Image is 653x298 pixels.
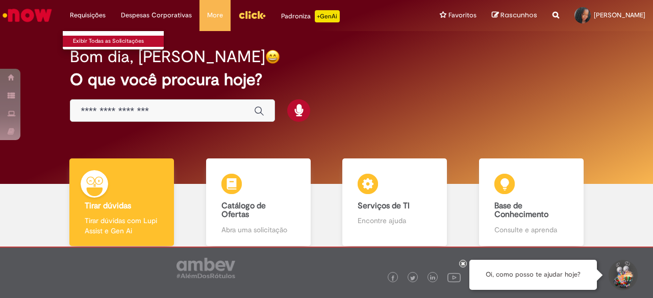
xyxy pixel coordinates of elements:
[121,10,192,20] span: Despesas Corporativas
[494,225,568,235] p: Consulte e aprenda
[326,158,463,247] a: Serviços de TI Encontre ajuda
[85,201,131,211] b: Tirar dúvidas
[281,10,340,22] div: Padroniza
[177,258,235,278] img: logo_footer_ambev_rotulo_gray.png
[492,11,537,20] a: Rascunhos
[358,201,410,211] b: Serviços de TI
[63,36,175,47] a: Exibir Todas as Solicitações
[315,10,340,22] p: +GenAi
[358,215,432,226] p: Encontre ajuda
[221,201,266,220] b: Catálogo de Ofertas
[54,158,190,247] a: Tirar dúvidas Tirar dúvidas com Lupi Assist e Gen Ai
[469,260,597,290] div: Oi, como posso te ajudar hoje?
[70,48,265,66] h2: Bom dia, [PERSON_NAME]
[70,71,583,89] h2: O que você procura hoje?
[463,158,600,247] a: Base de Conhecimento Consulte e aprenda
[430,275,435,281] img: logo_footer_linkedin.png
[62,31,164,50] ul: Requisições
[238,7,266,22] img: click_logo_yellow_360x200.png
[207,10,223,20] span: More
[190,158,327,247] a: Catálogo de Ofertas Abra uma solicitação
[448,10,476,20] span: Favoritos
[390,276,395,281] img: logo_footer_facebook.png
[494,201,548,220] b: Base de Conhecimento
[607,260,638,290] button: Iniciar Conversa de Suporte
[265,49,280,64] img: happy-face.png
[410,276,415,281] img: logo_footer_twitter.png
[70,10,106,20] span: Requisições
[594,11,645,19] span: [PERSON_NAME]
[447,270,461,284] img: logo_footer_youtube.png
[1,5,54,25] img: ServiceNow
[500,10,537,20] span: Rascunhos
[85,215,159,236] p: Tirar dúvidas com Lupi Assist e Gen Ai
[221,225,295,235] p: Abra uma solicitação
